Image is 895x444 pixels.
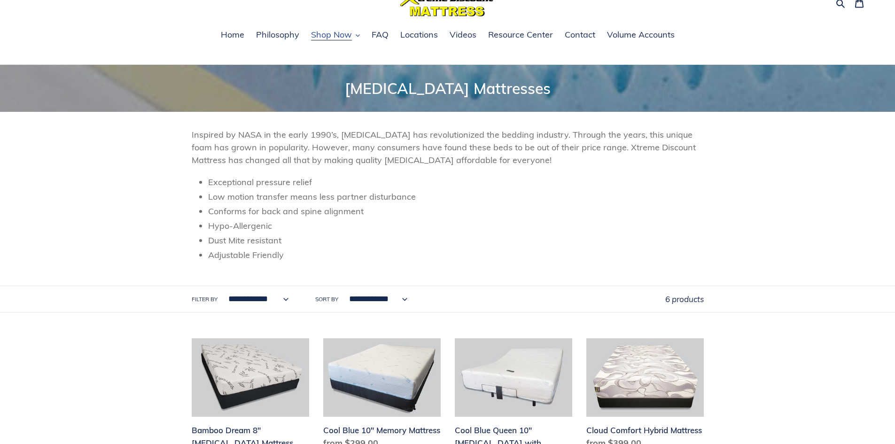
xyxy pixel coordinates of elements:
li: Hypo-Allergenic [208,219,704,232]
a: Volume Accounts [602,28,679,42]
span: Videos [450,29,476,40]
span: Locations [400,29,438,40]
span: FAQ [372,29,389,40]
p: Inspired by NASA in the early 1990’s, [MEDICAL_DATA] has revolutionized the bedding industry. Thr... [192,128,704,166]
a: Philosophy [251,28,304,42]
label: Sort by [315,295,338,304]
li: Exceptional pressure relief [208,176,704,188]
a: Locations [396,28,443,42]
a: Home [216,28,249,42]
li: Adjustable Friendly [208,249,704,261]
span: Volume Accounts [607,29,675,40]
button: Shop Now [306,28,365,42]
span: Shop Now [311,29,352,40]
li: Conforms for back and spine alignment [208,205,704,218]
span: Philosophy [256,29,299,40]
a: Videos [445,28,481,42]
label: Filter by [192,295,218,304]
li: Low motion transfer means less partner disturbance [208,190,704,203]
span: Home [221,29,244,40]
a: FAQ [367,28,393,42]
span: [MEDICAL_DATA] Mattresses [345,79,551,98]
li: Dust Mite resistant [208,234,704,247]
span: 6 products [665,294,704,304]
span: Resource Center [488,29,553,40]
a: Resource Center [483,28,558,42]
a: Contact [560,28,600,42]
span: Contact [565,29,595,40]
